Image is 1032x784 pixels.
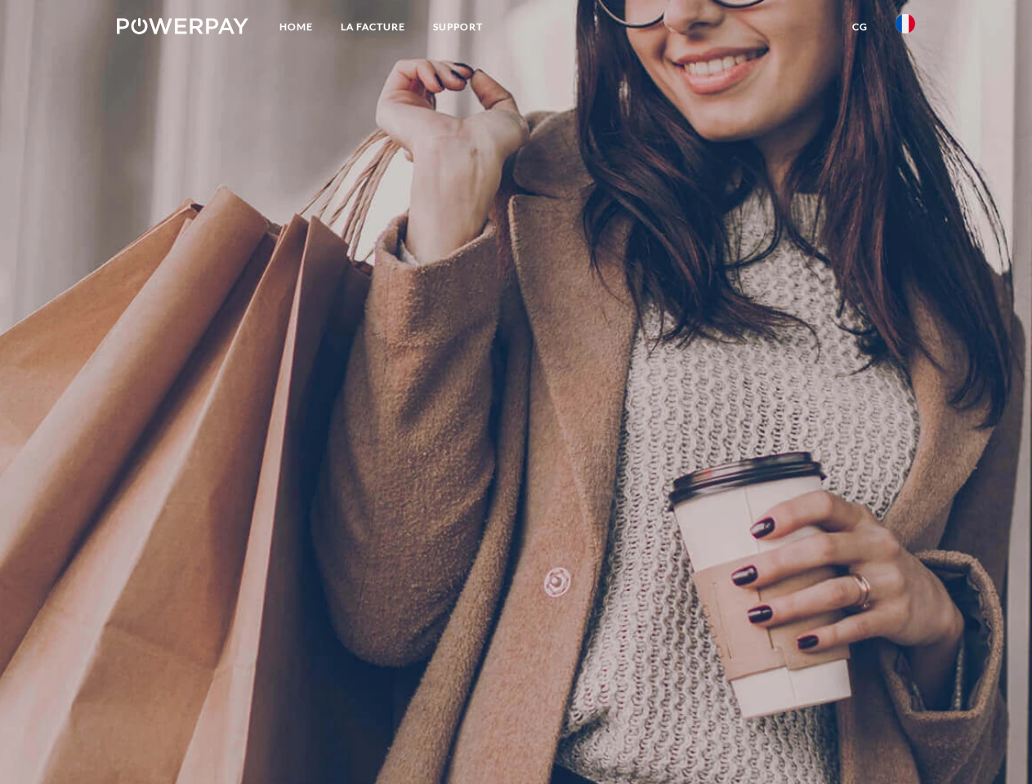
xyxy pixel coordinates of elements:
[327,12,419,42] a: LA FACTURE
[838,12,882,42] a: CG
[419,12,497,42] a: Support
[896,14,915,33] img: fr
[266,12,327,42] a: Home
[117,18,248,34] img: logo-powerpay-white.svg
